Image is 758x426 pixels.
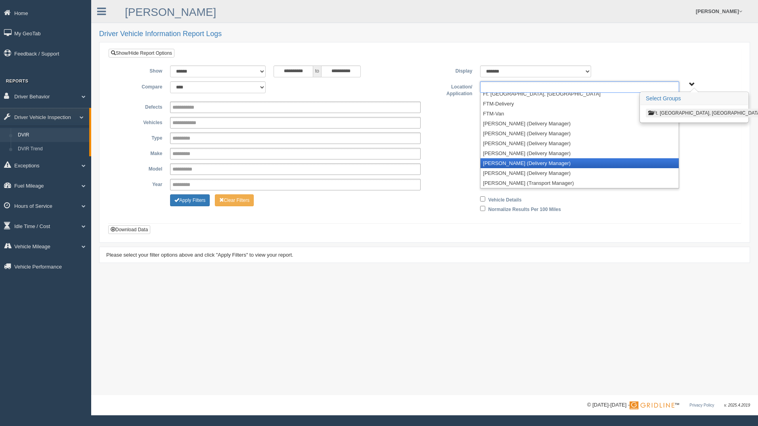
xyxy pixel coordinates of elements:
li: Ft. [GEOGRAPHIC_DATA], [GEOGRAPHIC_DATA] [480,89,678,99]
label: Show [115,65,166,75]
span: v. 2025.4.2019 [724,403,750,407]
li: FTM-Delivery [480,99,678,109]
h2: Driver Vehicle Information Report Logs [99,30,750,38]
img: Gridline [630,401,674,409]
li: [PERSON_NAME] (Delivery Manager) [480,138,678,148]
button: Download Data [108,225,150,234]
label: Normalize Results Per 100 Miles [488,204,561,213]
li: [PERSON_NAME] (Delivery Manager) [480,168,678,178]
span: to [313,65,321,77]
li: [PERSON_NAME] (Delivery Manager) [480,148,678,158]
label: Defects [115,102,166,111]
label: Year [115,179,166,188]
label: Compare [115,81,166,91]
button: Change Filter Options [215,194,254,206]
label: Model [115,163,166,173]
a: Privacy Policy [689,403,714,407]
a: Show/Hide Report Options [109,49,174,58]
label: Type [115,132,166,142]
label: Location/ Application [425,81,476,98]
a: DVIR Trend [14,142,89,156]
span: Please select your filter options above and click "Apply Filters" to view your report. [106,252,293,258]
li: [PERSON_NAME] (Delivery Manager) [480,129,678,138]
li: [PERSON_NAME] (Transport Manager) [480,178,678,188]
a: [PERSON_NAME] [125,6,216,18]
label: Vehicle Details [488,194,522,204]
a: DVIR [14,128,89,142]
button: Change Filter Options [170,194,210,206]
label: Make [115,148,166,157]
h3: Select Groups [640,92,748,105]
div: © [DATE]-[DATE] - ™ [587,401,750,409]
li: [PERSON_NAME] (Delivery Manager) [480,158,678,168]
label: Display [425,65,476,75]
li: FTM-Van [480,109,678,119]
li: [PERSON_NAME] (Delivery Manager) [480,119,678,129]
label: Vehicles [115,117,166,127]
